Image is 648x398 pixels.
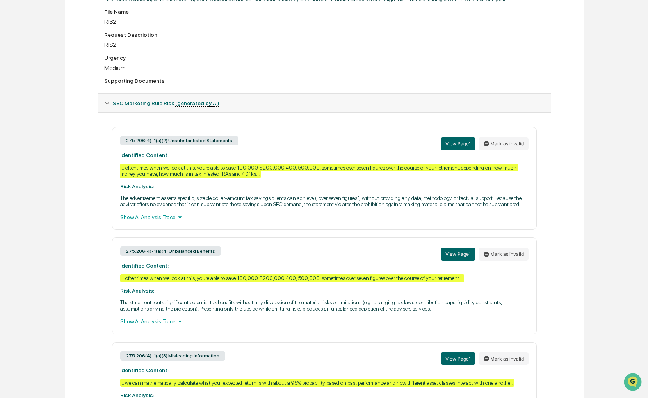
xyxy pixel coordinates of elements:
[120,195,529,207] p: The advertisement asserts specific, sizable dollar-amount tax savings clients can achieve ("over ...
[5,150,52,164] a: 🔎Data Lookup
[113,100,219,106] span: SEC Marketing Rule Risk
[53,135,100,149] a: 🗄️Attestations
[120,183,154,189] strong: Risk Analysis:
[69,106,85,112] span: [DATE]
[623,372,644,393] iframe: Open customer support
[57,139,63,145] div: 🗄️
[5,135,53,149] a: 🖐️Preclearance
[8,59,22,73] img: 1746055101610-c473b297-6a78-478c-a979-82029cc54cd1
[175,100,219,107] u: (generated by AI)
[120,246,221,256] div: 275.206(4)-1(a)(4) Unbalanced Benefits
[120,152,169,158] strong: Identified Content:
[98,94,551,112] div: SEC Marketing Rule Risk (generated by AI)
[120,317,529,326] div: Show AI Analysis Trace
[120,351,225,361] div: 275.206(4)-1(a)(3) Misleading Information
[104,64,545,71] div: Medium
[8,139,14,145] div: 🖐️
[121,85,142,94] button: See all
[104,18,545,25] div: RIS2
[24,106,63,112] span: [PERSON_NAME]
[104,78,545,84] div: Supporting Documents
[120,367,169,373] strong: Identified Content:
[479,137,529,150] button: Mark as invalid
[16,138,50,146] span: Preclearance
[78,172,94,178] span: Pylon
[8,98,20,111] img: Sigrid Alegria
[133,62,142,71] button: Start new chat
[8,154,14,160] div: 🔎
[120,213,529,221] div: Show AI Analysis Trace
[16,153,49,161] span: Data Lookup
[104,32,545,38] div: Request Description
[104,55,545,61] div: Urgency
[16,59,30,73] img: 8933085812038_c878075ebb4cc5468115_72.jpg
[8,16,142,29] p: How can we help?
[120,274,464,282] div: ...oftentimes when we look at this, youre able to save 100,000 $200,000 400, 500,000, sometimes o...
[104,9,545,15] div: File Name
[441,137,475,150] button: View Page1
[120,164,518,178] div: ...oftentimes when we look at this, youre able to save 100,000 $200,000 400, 500,000, sometimes o...
[479,352,529,365] button: Mark as invalid
[120,299,529,312] p: The statement touts significant potential tax benefits without any discussion of the material ris...
[55,172,94,178] a: Powered byPylon
[479,248,529,261] button: Mark as invalid
[104,41,545,48] div: RIS2
[35,59,128,67] div: Start new chat
[120,136,238,145] div: 275.206(4)-1(a)(2) Unsubstantiated Statements
[441,352,475,365] button: View Page1
[35,67,107,73] div: We're available if you need us!
[8,86,52,93] div: Past conversations
[64,138,97,146] span: Attestations
[120,262,169,269] strong: Identified Content:
[120,287,154,294] strong: Risk Analysis:
[441,248,475,261] button: View Page1
[65,106,68,112] span: •
[120,379,514,387] div: ...we can mathematically calculate what your expected return is with about a 95% probability base...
